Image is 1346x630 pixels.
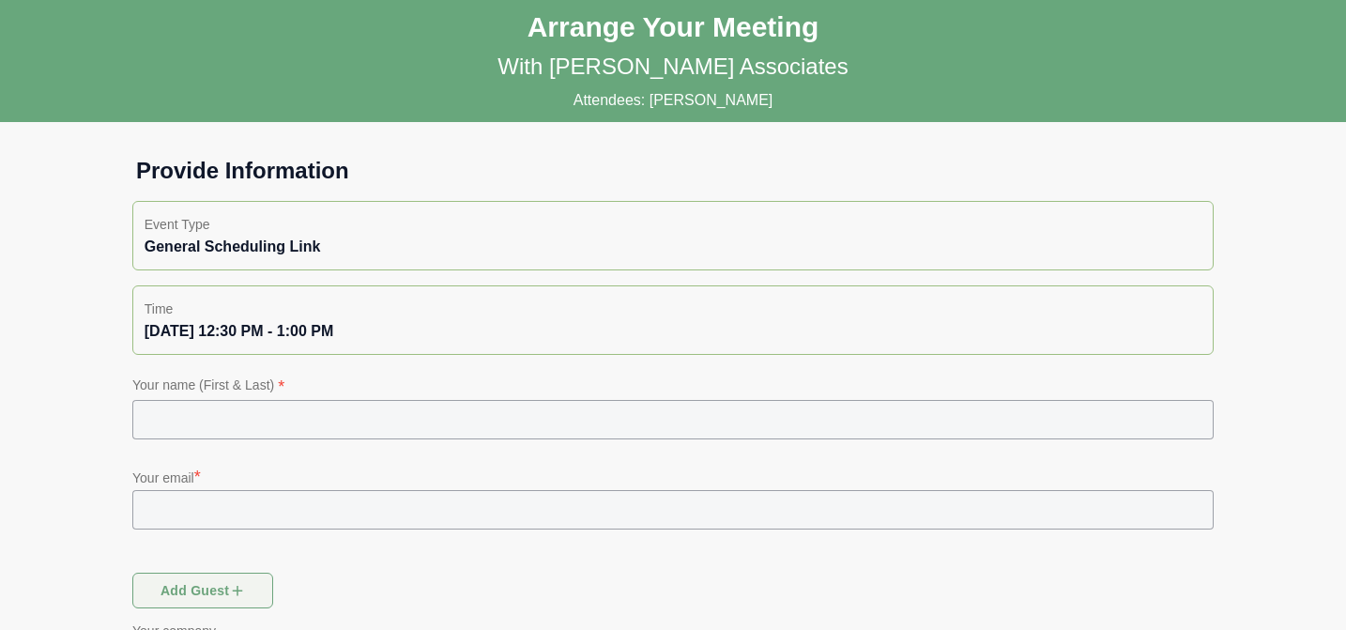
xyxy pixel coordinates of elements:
div: General Scheduling Link [145,236,1201,258]
p: Time [145,298,1201,320]
button: Add guest [132,573,273,608]
p: Your name (First & Last) [132,374,1214,400]
p: Your email [132,464,1214,490]
h1: Arrange Your Meeting [528,10,819,44]
span: Add guest [160,573,247,608]
p: With [PERSON_NAME] Associates [497,52,848,82]
p: Attendees: [PERSON_NAME] [574,89,773,112]
h1: Provide Information [121,156,1225,186]
p: Event Type [145,213,1201,236]
div: [DATE] 12:30 PM - 1:00 PM [145,320,1201,343]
